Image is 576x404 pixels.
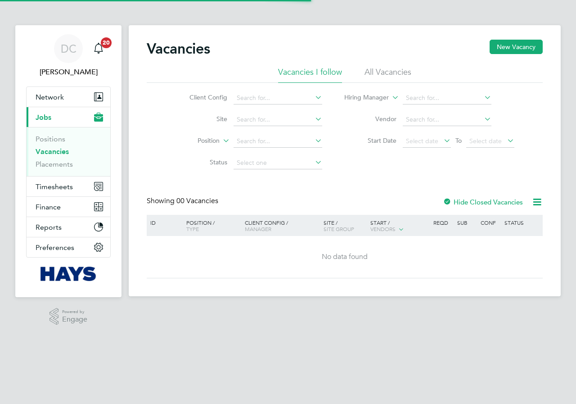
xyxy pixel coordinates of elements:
a: Powered byEngage [49,308,88,325]
span: Danielle Croombs [26,67,111,77]
span: Engage [62,316,87,323]
button: Jobs [27,107,110,127]
button: New Vacancy [490,40,543,54]
div: Client Config / [243,215,321,236]
a: Go to home page [26,267,111,281]
span: DC [61,43,76,54]
label: Hiring Manager [337,93,389,102]
button: Finance [27,197,110,217]
div: Position / [180,215,243,236]
button: Timesheets [27,177,110,196]
a: Positions [36,135,65,143]
button: Preferences [27,237,110,257]
span: Powered by [62,308,87,316]
input: Search for... [403,113,491,126]
span: Site Group [324,225,354,232]
a: DC[PERSON_NAME] [26,34,111,77]
a: Placements [36,160,73,168]
div: Start / [368,215,431,237]
span: 20 [101,37,112,48]
button: Reports [27,217,110,237]
span: Vendors [370,225,396,232]
input: Select one [234,157,322,169]
span: 00 Vacancies [176,196,218,205]
input: Search for... [234,92,322,104]
label: Site [175,115,227,123]
div: ID [148,215,180,230]
input: Search for... [403,92,491,104]
label: Hide Closed Vacancies [443,198,523,206]
div: Jobs [27,127,110,176]
span: Network [36,93,64,101]
div: Status [502,215,541,230]
input: Search for... [234,135,322,148]
div: Sub [455,215,478,230]
label: Client Config [175,93,227,101]
label: Position [168,136,220,145]
li: Vacancies I follow [278,67,342,83]
div: Reqd [431,215,454,230]
h2: Vacancies [147,40,210,58]
span: Select date [406,137,438,145]
input: Search for... [234,113,322,126]
label: Status [175,158,227,166]
label: Vendor [345,115,396,123]
a: Vacancies [36,147,69,156]
div: No data found [148,252,541,262]
div: Showing [147,196,220,206]
label: Start Date [345,136,396,145]
span: Type [186,225,199,232]
span: Jobs [36,113,51,122]
span: Reports [36,223,62,232]
a: 20 [90,34,108,63]
span: Timesheets [36,182,73,191]
span: Preferences [36,243,74,252]
span: Select date [469,137,502,145]
div: Conf [478,215,502,230]
span: To [453,135,464,146]
img: hays-logo-retina.png [40,267,97,281]
span: Manager [245,225,271,232]
li: All Vacancies [364,67,411,83]
button: Network [27,87,110,107]
nav: Main navigation [15,25,121,297]
span: Finance [36,203,61,211]
div: Site / [321,215,369,236]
